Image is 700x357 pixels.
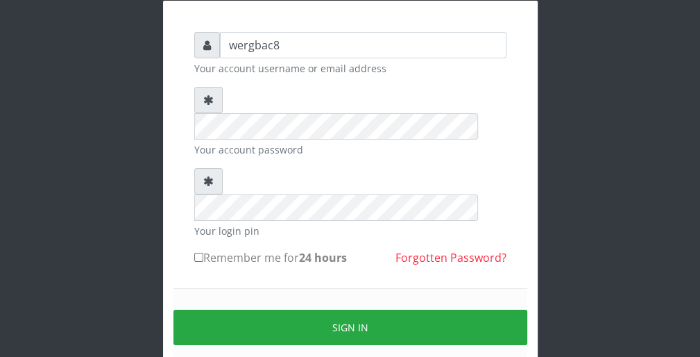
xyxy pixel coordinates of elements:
small: Your account password [194,142,506,157]
small: Your login pin [194,224,506,238]
label: Remember me for [194,249,347,266]
input: Remember me for24 hours [194,253,203,262]
small: Your account username or email address [194,61,506,76]
input: Username or email address [220,32,506,58]
button: Sign in [173,310,527,345]
b: 24 hours [299,250,347,265]
a: Forgotten Password? [395,250,506,265]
